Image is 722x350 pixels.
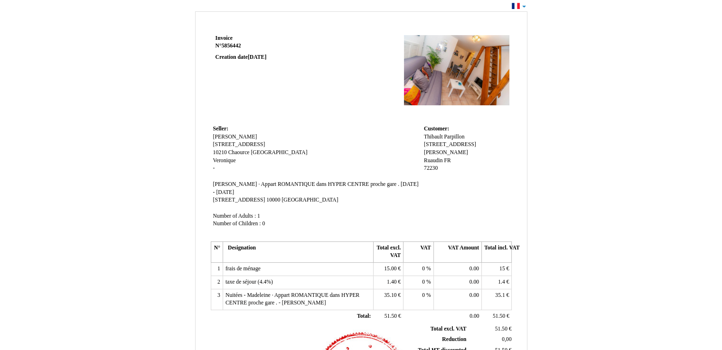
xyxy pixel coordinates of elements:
span: frais de ménage [225,266,261,272]
span: [PERSON_NAME] [213,134,257,140]
span: FR [444,157,451,164]
span: 10000 [266,197,280,203]
span: 0 [422,279,425,285]
span: [STREET_ADDRESS] [213,197,265,203]
th: Designation [223,241,373,262]
span: 5856442 [222,43,241,49]
span: Parpillon [444,134,465,140]
td: € [468,324,513,334]
td: 2 [211,276,223,289]
span: 0.00 [469,266,479,272]
span: 15.00 [384,266,396,272]
td: € [482,263,512,276]
th: VAT Amount [433,241,481,262]
span: [DATE] [248,54,266,60]
td: € [373,310,403,323]
span: 1 [257,213,260,219]
td: € [373,276,403,289]
span: 15 [499,266,505,272]
span: Seller: [213,126,228,132]
span: Invoice [216,35,233,41]
span: 51.50 [384,313,397,319]
span: [STREET_ADDRESS] [213,141,265,147]
span: 1.4 [498,279,505,285]
td: € [373,263,403,276]
th: Total incl. VAT [482,241,512,262]
span: Number of Adults : [213,213,256,219]
span: 1.40 [387,279,396,285]
span: 72230 [424,165,438,171]
span: 0.00 [469,313,479,319]
strong: Creation date [216,54,267,60]
span: Veronique [213,157,236,164]
th: VAT [403,241,433,262]
td: % [403,263,433,276]
span: Nuitées - Madeleine · Appart ROMANTIQUE dans HYPER CENTRE proche gare . - [PERSON_NAME] [225,292,359,306]
span: Number of Children : [213,221,261,227]
th: Total excl. VAT [373,241,403,262]
span: taxe de séjour (4.4%) [225,279,273,285]
span: Thibault [424,134,443,140]
td: 3 [211,289,223,310]
span: 51.50 [495,326,507,332]
td: € [482,276,512,289]
td: € [373,289,403,310]
span: Total: [357,313,371,319]
td: % [403,289,433,310]
span: 10210 [213,149,227,156]
span: [PERSON_NAME] · Appart ROMANTIQUE dans HYPER CENTRE proche gare . [213,181,399,187]
td: € [482,289,512,310]
span: 0.00 [469,279,479,285]
span: 0,00 [502,336,511,342]
span: Total excl. VAT [431,326,467,332]
span: Customer: [424,126,449,132]
span: 35.10 [384,292,396,298]
td: % [403,276,433,289]
th: N° [211,241,223,262]
span: Reduction [442,336,466,342]
strong: N° [216,42,329,50]
span: [GEOGRAPHIC_DATA] [281,197,338,203]
td: € [482,310,512,323]
span: [DATE] - [DATE] [213,181,419,195]
span: 0 [422,292,425,298]
td: 1 [211,263,223,276]
span: 0 [262,221,265,227]
span: 0 [422,266,425,272]
span: 51.50 [493,313,505,319]
span: - [213,165,215,171]
span: Chaource [228,149,250,156]
span: [STREET_ADDRESS][PERSON_NAME] [424,141,476,156]
span: Ruaudin [424,157,443,164]
span: [GEOGRAPHIC_DATA] [251,149,307,156]
img: logo [404,35,509,106]
span: 0.00 [469,292,479,298]
span: 35.1 [495,292,505,298]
